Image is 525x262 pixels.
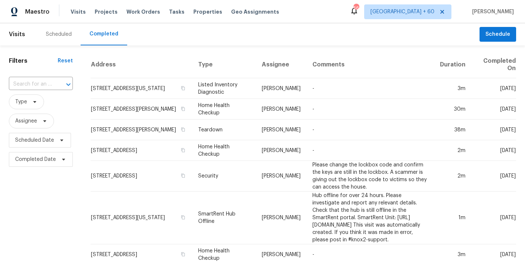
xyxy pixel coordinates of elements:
[180,106,186,112] button: Copy Address
[9,57,58,65] h1: Filters
[180,251,186,258] button: Copy Address
[471,161,516,192] td: [DATE]
[306,161,434,192] td: Please change the lockbox code and confirm the keys are still in the lockbox. A scammer is giving...
[25,8,50,15] span: Maestro
[306,120,434,140] td: -
[95,8,118,15] span: Projects
[306,140,434,161] td: -
[15,117,37,125] span: Assignee
[485,30,510,39] span: Schedule
[180,214,186,221] button: Copy Address
[15,137,54,144] span: Scheduled Date
[471,140,516,161] td: [DATE]
[192,51,256,78] th: Type
[192,161,256,192] td: Security
[91,192,192,244] td: [STREET_ADDRESS][US_STATE]
[434,99,471,120] td: 30m
[91,78,192,99] td: [STREET_ADDRESS][US_STATE]
[256,120,306,140] td: [PERSON_NAME]
[469,8,514,15] span: [PERSON_NAME]
[15,156,56,163] span: Completed Date
[434,161,471,192] td: 2m
[471,192,516,244] td: [DATE]
[471,120,516,140] td: [DATE]
[434,120,471,140] td: 38m
[71,8,86,15] span: Visits
[306,51,434,78] th: Comments
[193,8,222,15] span: Properties
[192,140,256,161] td: Home Health Checkup
[353,4,359,12] div: 566
[471,78,516,99] td: [DATE]
[58,57,73,65] div: Reset
[370,8,434,15] span: [GEOGRAPHIC_DATA] + 60
[231,8,279,15] span: Geo Assignments
[306,78,434,99] td: -
[480,27,516,42] button: Schedule
[256,51,306,78] th: Assignee
[434,78,471,99] td: 3m
[434,51,471,78] th: Duration
[256,161,306,192] td: [PERSON_NAME]
[192,192,256,244] td: SmartRent Hub Offline
[91,51,192,78] th: Address
[63,79,74,90] button: Open
[180,147,186,154] button: Copy Address
[15,98,27,106] span: Type
[306,192,434,244] td: Hub offline for over 24 hours. Please investigate and report any relevant details. Check that the...
[180,126,186,133] button: Copy Address
[89,30,118,38] div: Completed
[471,51,516,78] th: Completed On
[256,140,306,161] td: [PERSON_NAME]
[91,99,192,120] td: [STREET_ADDRESS][PERSON_NAME]
[169,9,184,14] span: Tasks
[91,161,192,192] td: [STREET_ADDRESS]
[192,78,256,99] td: Listed Inventory Diagnostic
[180,85,186,92] button: Copy Address
[256,99,306,120] td: [PERSON_NAME]
[471,99,516,120] td: [DATE]
[192,120,256,140] td: Teardown
[91,120,192,140] td: [STREET_ADDRESS][PERSON_NAME]
[256,78,306,99] td: [PERSON_NAME]
[434,192,471,244] td: 1m
[46,31,72,38] div: Scheduled
[306,99,434,120] td: -
[91,140,192,161] td: [STREET_ADDRESS]
[434,140,471,161] td: 2m
[9,79,52,90] input: Search for an address...
[126,8,160,15] span: Work Orders
[180,172,186,179] button: Copy Address
[9,26,25,42] span: Visits
[256,192,306,244] td: [PERSON_NAME]
[192,99,256,120] td: Home Health Checkup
